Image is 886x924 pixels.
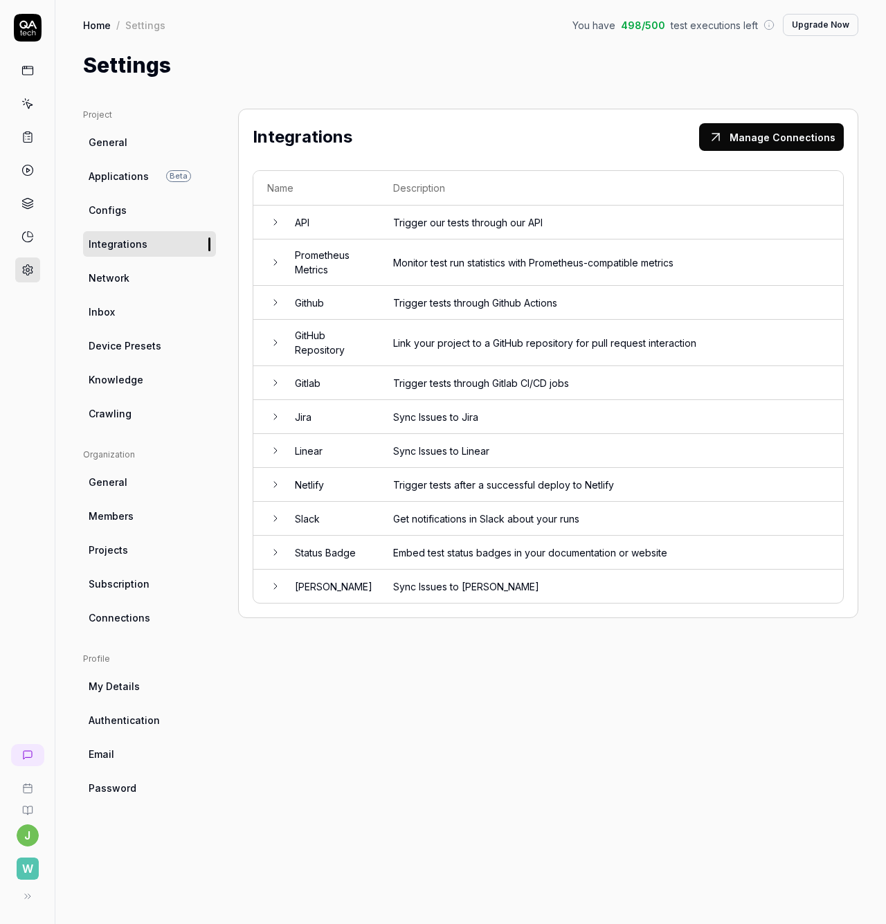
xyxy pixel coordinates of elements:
h2: Integrations [253,125,352,150]
button: W [6,846,49,882]
a: My Details [83,673,216,699]
div: Organization [83,449,216,461]
a: Home [83,18,111,32]
span: Network [89,271,129,285]
a: Connections [83,605,216,631]
a: Inbox [83,299,216,325]
td: Sync Issues to Jira [379,400,843,434]
a: Documentation [6,794,49,816]
span: Configs [89,203,127,217]
div: / [116,18,120,32]
td: Status Badge [281,536,379,570]
td: Prometheus Metrics [281,239,379,286]
a: Members [83,503,216,529]
button: Upgrade Now [783,14,858,36]
td: Sync Issues to Linear [379,434,843,468]
td: Trigger tests through Github Actions [379,286,843,320]
a: Crawling [83,401,216,426]
span: Inbox [89,305,115,319]
td: Linear [281,434,379,468]
td: Embed test status badges in your documentation or website [379,536,843,570]
td: Github [281,286,379,320]
span: Connections [89,610,150,625]
td: Gitlab [281,366,379,400]
a: Email [83,741,216,767]
td: Slack [281,502,379,536]
span: W [17,858,39,880]
span: Members [89,509,134,523]
h1: Settings [83,50,171,81]
a: Projects [83,537,216,563]
a: Knowledge [83,367,216,392]
span: Applications [89,169,149,183]
span: Device Presets [89,338,161,353]
span: Authentication [89,713,160,727]
a: ApplicationsBeta [83,163,216,189]
span: General [89,135,127,150]
a: Configs [83,197,216,223]
td: API [281,206,379,239]
th: Name [253,171,379,206]
a: Book a call with us [6,772,49,794]
span: Projects [89,543,128,557]
a: Password [83,775,216,801]
span: My Details [89,679,140,694]
a: Device Presets [83,333,216,359]
div: Profile [83,653,216,665]
td: Link your project to a GitHub repository for pull request interaction [379,320,843,366]
span: General [89,475,127,489]
td: Trigger our tests through our API [379,206,843,239]
td: Get notifications in Slack about your runs [379,502,843,536]
a: Integrations [83,231,216,257]
span: Subscription [89,577,150,591]
td: Netlify [281,468,379,502]
div: Project [83,109,216,121]
a: General [83,129,216,155]
span: Password [89,781,136,795]
td: Trigger tests after a successful deploy to Netlify [379,468,843,502]
span: Beta [166,170,191,182]
th: Description [379,171,843,206]
a: General [83,469,216,495]
td: Sync Issues to [PERSON_NAME] [379,570,843,603]
span: You have [572,18,615,33]
td: [PERSON_NAME] [281,570,379,603]
span: Email [89,747,114,761]
a: New conversation [11,744,44,766]
td: Monitor test run statistics with Prometheus-compatible metrics [379,239,843,286]
td: Trigger tests through Gitlab CI/CD jobs [379,366,843,400]
span: 498 / 500 [621,18,665,33]
td: GitHub Repository [281,320,379,366]
button: Manage Connections [699,123,844,151]
div: Settings [125,18,165,32]
a: Subscription [83,571,216,597]
span: Knowledge [89,372,143,387]
td: Jira [281,400,379,434]
span: Crawling [89,406,132,421]
span: test executions left [671,18,758,33]
a: Network [83,265,216,291]
button: j [17,824,39,846]
a: Authentication [83,707,216,733]
span: Integrations [89,237,147,251]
